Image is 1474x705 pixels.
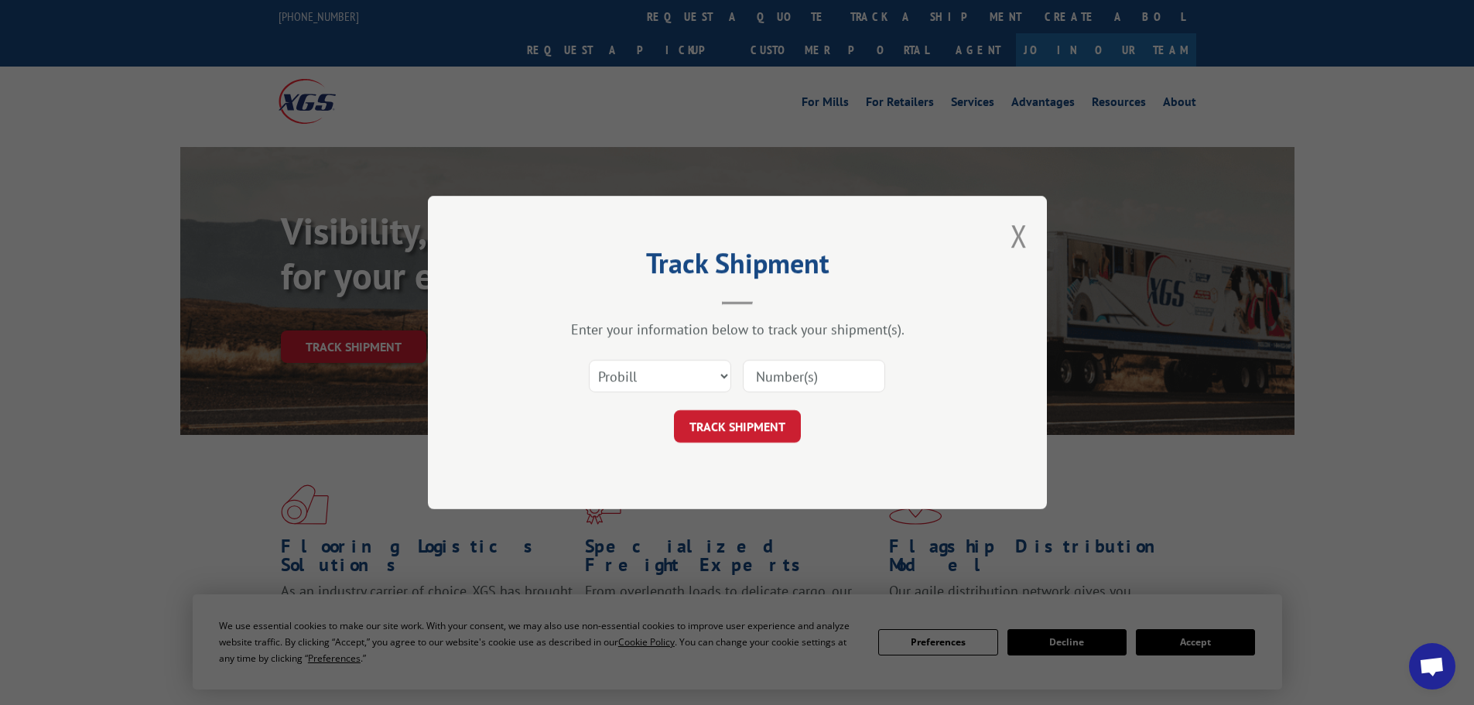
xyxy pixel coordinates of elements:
button: TRACK SHIPMENT [674,410,801,443]
button: Close modal [1011,215,1028,256]
input: Number(s) [743,360,885,392]
div: Open chat [1409,643,1455,690]
h2: Track Shipment [505,252,970,282]
div: Enter your information below to track your shipment(s). [505,320,970,338]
